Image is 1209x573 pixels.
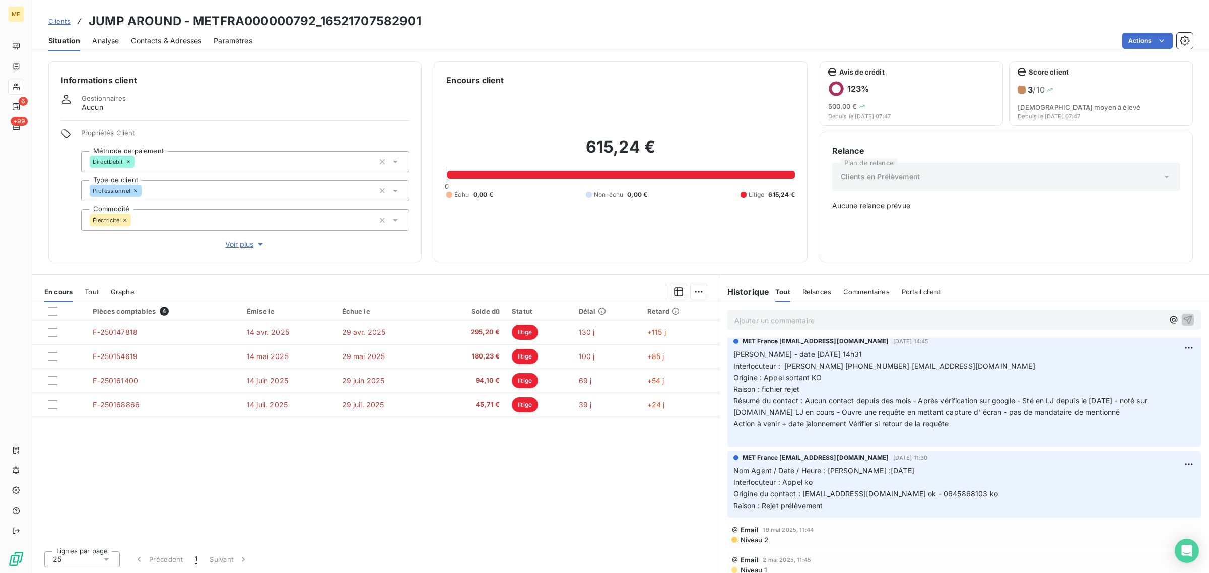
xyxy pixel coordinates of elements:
[439,351,500,362] span: 180,23 €
[93,159,123,165] span: DirectDebit
[579,328,595,336] span: 130 j
[81,129,409,143] span: Propriétés Client
[733,385,799,393] span: Raison : fichier rejet
[719,285,770,298] h6: Historique
[225,239,265,249] span: Voir plus
[1028,84,1045,96] h6: / 10
[647,400,665,409] span: +24 j
[733,466,998,510] span: Nom Agent / Date / Heure : [PERSON_NAME] :[DATE] Interlocuteur : Appel ko Origine du contact : [E...
[512,307,567,315] div: Statut
[342,328,386,336] span: 29 avr. 2025
[902,288,941,296] span: Portail client
[768,190,794,199] span: 615,24 €
[93,307,235,316] div: Pièces comptables
[733,396,1149,416] span: Résumé du contact : Aucun contact depuis des mois - Après vérification sur google - Sté en LJ dep...
[839,68,885,76] span: Avis de crédit
[1029,68,1069,76] span: Score client
[733,419,949,428] span: Action à venir + date jalonnement Vérifier si retour de la requête
[579,376,592,385] span: 69 j
[93,188,130,194] span: Professionnel
[512,373,538,388] span: litige
[512,325,538,340] span: litige
[763,527,814,533] span: 19 mai 2025, 11:44
[1018,103,1184,111] span: [DEMOGRAPHIC_DATA] moyen à élevé
[439,376,500,386] span: 94,10 €
[847,84,869,94] h6: 123 %
[53,554,61,564] span: 25
[743,453,889,462] span: MET France [EMAIL_ADDRESS][DOMAIN_NAME]
[247,352,289,361] span: 14 mai 2025
[82,94,126,102] span: Gestionnaires
[128,549,189,570] button: Précédent
[247,400,288,409] span: 14 juil. 2025
[743,337,889,346] span: MET France [EMAIL_ADDRESS][DOMAIN_NAME]
[342,307,428,315] div: Échue le
[48,16,71,26] a: Clients
[843,288,890,296] span: Commentaires
[1028,85,1033,95] span: 3
[647,376,664,385] span: +54 j
[92,36,119,46] span: Analyse
[594,190,623,199] span: Non-échu
[142,186,150,195] input: Ajouter une valeur
[1122,33,1173,49] button: Actions
[512,397,538,412] span: litige
[733,373,822,382] span: Origine : Appel sortant KO
[247,376,288,385] span: 14 juin 2025
[579,352,595,361] span: 100 j
[48,36,80,46] span: Situation
[647,307,713,315] div: Retard
[828,102,857,110] span: 500,00 €
[1018,113,1184,119] span: Depuis le [DATE] 07:47
[446,137,794,167] h2: 615,24 €
[893,338,929,344] span: [DATE] 14:45
[247,307,330,315] div: Émise le
[342,352,385,361] span: 29 mai 2025
[8,551,24,567] img: Logo LeanPay
[93,328,138,336] span: F-250147818
[44,288,73,296] span: En cours
[131,36,201,46] span: Contacts & Adresses
[85,288,99,296] span: Tout
[439,307,500,315] div: Solde dû
[445,182,449,190] span: 0
[741,556,759,564] span: Email
[111,288,135,296] span: Graphe
[446,74,504,86] h6: Encours client
[93,217,120,223] span: Électricité
[749,190,765,199] span: Litige
[93,352,138,361] span: F-250154619
[135,157,143,166] input: Ajouter une valeur
[439,400,500,410] span: 45,71 €
[454,190,469,199] span: Échu
[775,288,790,296] span: Tout
[832,201,1180,211] span: Aucune relance prévue
[81,239,409,250] button: Voir plus
[473,190,493,199] span: 0,00 €
[439,327,500,337] span: 295,20 €
[247,328,289,336] span: 14 avr. 2025
[131,216,139,225] input: Ajouter une valeur
[512,349,538,364] span: litige
[189,549,204,570] button: 1
[19,97,28,106] span: 6
[741,526,759,534] span: Email
[93,400,140,409] span: F-250168866
[579,307,635,315] div: Délai
[342,400,384,409] span: 29 juil. 2025
[195,554,197,564] span: 1
[893,455,928,461] span: [DATE] 11:30
[832,145,1180,157] h6: Relance
[8,99,24,115] a: 6
[160,307,169,316] span: 4
[733,362,1035,370] span: Interlocuteur : [PERSON_NAME] [PHONE_NUMBER] [EMAIL_ADDRESS][DOMAIN_NAME]
[89,12,421,30] h3: JUMP AROUND - METFRA000000792_16521707582901
[11,117,28,126] span: +99
[627,190,647,199] span: 0,00 €
[802,288,831,296] span: Relances
[342,376,385,385] span: 29 juin 2025
[8,119,24,135] a: +99
[733,350,862,359] span: [PERSON_NAME] - date [DATE] 14h31
[82,102,103,112] span: Aucun
[1175,539,1199,563] div: Open Intercom Messenger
